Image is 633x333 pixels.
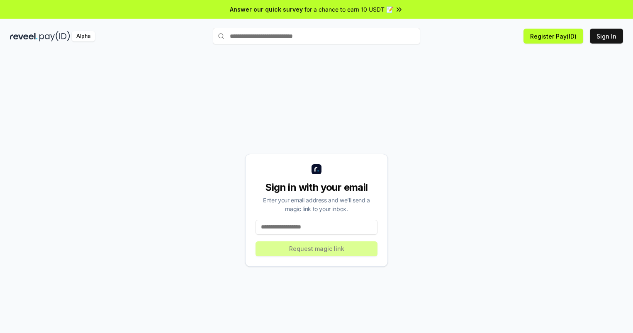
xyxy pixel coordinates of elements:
div: Alpha [72,31,95,41]
img: pay_id [39,31,70,41]
img: logo_small [312,164,321,174]
span: for a chance to earn 10 USDT 📝 [304,5,393,14]
div: Sign in with your email [256,181,377,194]
div: Enter your email address and we’ll send a magic link to your inbox. [256,196,377,213]
img: reveel_dark [10,31,38,41]
button: Register Pay(ID) [523,29,583,44]
button: Sign In [590,29,623,44]
span: Answer our quick survey [230,5,303,14]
